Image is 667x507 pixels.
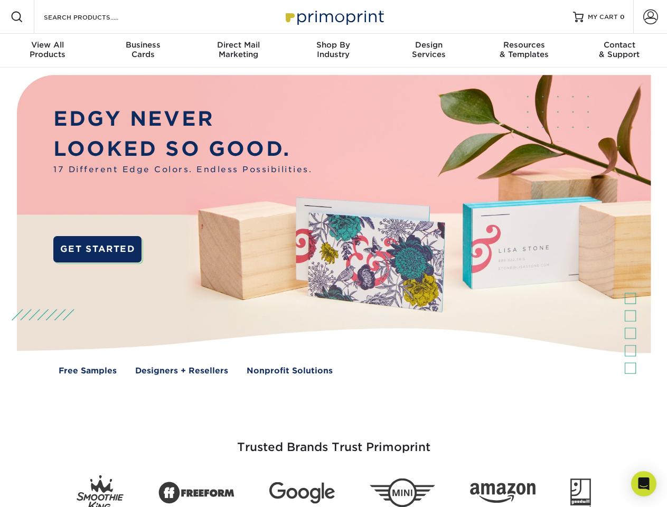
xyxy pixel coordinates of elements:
div: Cards [95,40,190,59]
span: 17 Different Edge Colors. Endless Possibilities. [53,164,312,176]
div: Marketing [191,40,286,59]
div: Industry [286,40,381,59]
span: Contact [572,40,667,50]
input: SEARCH PRODUCTS..... [43,11,146,23]
div: & Support [572,40,667,59]
span: 0 [620,13,625,21]
img: Primoprint [281,5,387,28]
a: BusinessCards [95,34,190,68]
a: Nonprofit Solutions [247,365,333,377]
span: Shop By [286,40,381,50]
div: Services [381,40,476,59]
span: Resources [476,40,571,50]
span: Business [95,40,190,50]
a: Free Samples [59,365,117,377]
a: Direct MailMarketing [191,34,286,68]
img: Amazon [470,483,536,503]
img: Goodwill [570,478,591,507]
a: DesignServices [381,34,476,68]
a: Resources& Templates [476,34,571,68]
p: EDGY NEVER [53,104,312,134]
a: Contact& Support [572,34,667,68]
div: & Templates [476,40,571,59]
p: LOOKED SO GOOD. [53,134,312,164]
a: GET STARTED [53,236,142,262]
h3: Trusted Brands Trust Primoprint [25,415,643,467]
a: Designers + Resellers [135,365,228,377]
span: Design [381,40,476,50]
a: Shop ByIndustry [286,34,381,68]
span: MY CART [588,13,618,22]
div: Open Intercom Messenger [631,471,656,496]
img: Google [269,482,335,504]
span: Direct Mail [191,40,286,50]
